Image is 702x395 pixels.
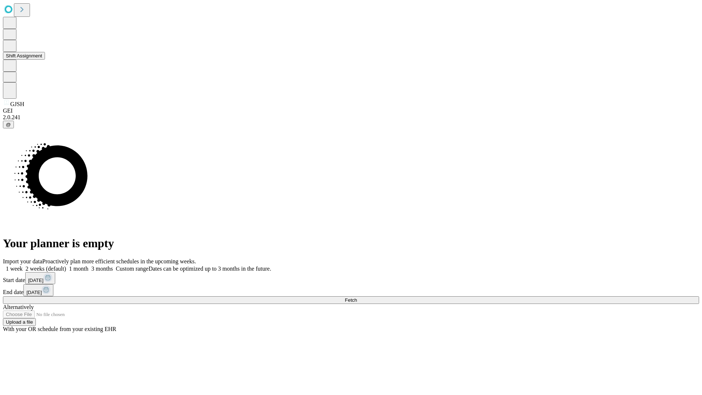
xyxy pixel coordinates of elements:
[3,318,36,326] button: Upload a file
[3,258,42,264] span: Import your data
[3,326,116,332] span: With your OR schedule from your existing EHR
[345,297,357,303] span: Fetch
[116,266,148,272] span: Custom range
[42,258,196,264] span: Proactively plan more efficient schedules in the upcoming weeks.
[91,266,113,272] span: 3 months
[3,272,699,284] div: Start date
[3,237,699,250] h1: Your planner is empty
[10,101,24,107] span: GJSH
[6,266,23,272] span: 1 week
[23,284,53,296] button: [DATE]
[28,278,44,283] span: [DATE]
[25,272,55,284] button: [DATE]
[6,122,11,127] span: @
[3,296,699,304] button: Fetch
[3,121,14,128] button: @
[3,284,699,296] div: End date
[3,114,699,121] div: 2.0.241
[3,304,34,310] span: Alternatively
[26,266,66,272] span: 2 weeks (default)
[26,290,42,295] span: [DATE]
[3,52,45,60] button: Shift Assignment
[3,108,699,114] div: GEI
[69,266,88,272] span: 1 month
[148,266,271,272] span: Dates can be optimized up to 3 months in the future.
